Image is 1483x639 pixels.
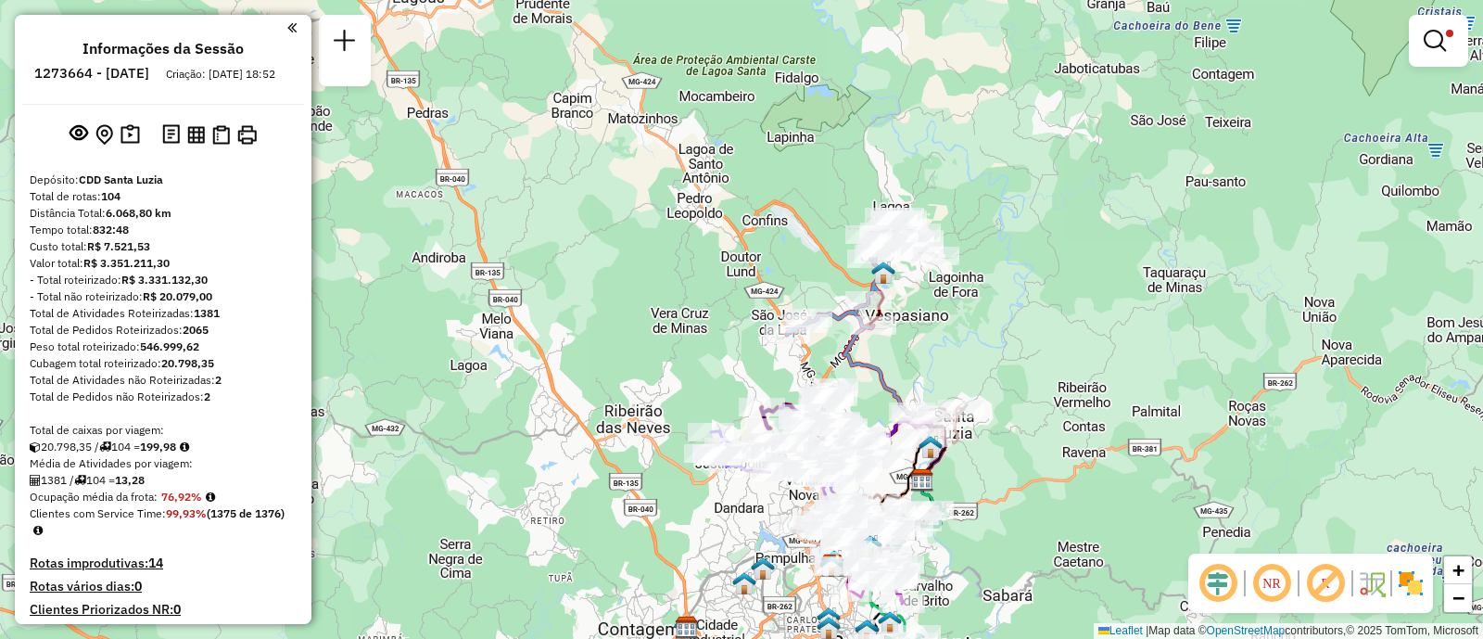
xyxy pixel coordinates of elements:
div: Total de rotas: [30,188,297,205]
img: Exibir/Ocultar setores [1396,569,1426,598]
span: Ocultar NR [1249,561,1294,606]
img: Teste [819,554,843,578]
div: Total de Atividades Roteirizadas: [30,305,297,322]
strong: 13,28 [115,473,145,487]
div: Total de Pedidos Roteirizados: [30,322,297,339]
a: Nova sessão e pesquisa [326,22,363,64]
i: Meta Caixas/viagem: 196,56 Diferença: 3,42 [180,441,189,453]
strong: 199,98 [140,440,176,454]
div: Distância Total: [30,205,297,222]
h4: Clientes Priorizados NR: [30,602,297,618]
div: 20.798,35 / 104 = [30,439,297,455]
img: Fluxo de ruas [1357,569,1387,598]
strong: 6.068,80 km [106,206,171,220]
span: Ocupação média da frota: [30,490,158,504]
i: Total de Atividades [30,475,41,486]
button: Centralizar mapa no depósito ou ponto de apoio [92,121,117,149]
strong: R$ 20.079,00 [143,289,212,303]
img: CDD Santa Luzia [910,468,934,492]
strong: 0 [134,578,142,594]
span: | [1146,624,1148,637]
button: Exibir sessão original [66,120,92,149]
h4: Rotas improdutivas: [30,556,297,571]
strong: 2065 [183,323,209,337]
div: Total de caixas por viagem: [30,422,297,439]
button: Imprimir Rotas [234,121,260,148]
div: Total de Atividades não Roteirizadas: [30,372,297,389]
strong: R$ 3.351.211,30 [83,256,170,270]
strong: 1381 [194,306,220,320]
a: Zoom out [1444,584,1472,612]
button: Visualizar relatório de Roteirização [184,121,209,147]
button: Logs desbloquear sessão [158,121,184,149]
strong: 0 [173,601,181,618]
span: − [1452,586,1464,609]
strong: 104 [101,189,120,203]
span: Clientes com Service Time: [30,506,166,520]
img: Mult Contagem [674,615,698,639]
img: Warecloud Parque Pedro ll [751,556,775,581]
strong: R$ 7.521,53 [87,239,150,253]
span: Exibir rótulo [1303,561,1348,606]
h6: 1273664 - [DATE] [34,65,149,82]
strong: 546.999,62 [140,339,199,353]
i: Total de rotas [74,475,86,486]
i: Cubagem total roteirizado [30,441,41,453]
div: Valor total: [30,255,297,272]
div: Custo total: [30,238,297,255]
a: OpenStreetMap [1207,624,1286,637]
em: Rotas cross docking consideradas [33,525,43,536]
strong: 832:48 [93,223,129,236]
div: Criação: [DATE] 18:52 [158,66,283,83]
div: 1381 / 104 = [30,472,297,489]
a: Exibir filtros [1416,22,1461,59]
img: Cross Santa Luzia [919,435,943,459]
strong: CDD Santa Luzia [79,173,163,186]
div: - Total roteirizado: [30,272,297,288]
div: Cubagem total roteirizado: [30,355,297,372]
div: Map data © contributors,© 2025 TomTom, Microsoft [1094,623,1483,639]
a: Leaflet [1098,624,1143,637]
strong: 99,93% [166,506,207,520]
span: Ocultar deslocamento [1196,561,1240,606]
i: Total de rotas [99,441,111,453]
div: - Total não roteirizado: [30,288,297,305]
strong: 14 [148,555,163,571]
img: 208 UDC Full Gloria [732,571,756,595]
strong: 76,92% [161,490,202,504]
div: Total de Pedidos não Roteirizados: [30,389,297,405]
a: Clique aqui para minimizar o painel [287,17,297,38]
em: Média calculada utilizando a maior ocupação (%Peso ou %Cubagem) de cada rota da sessão. Rotas cro... [206,492,215,503]
span: + [1452,558,1464,581]
strong: 20.798,35 [161,356,214,370]
div: Peso total roteirizado: [30,339,297,355]
div: Média de Atividades por viagem: [30,455,297,472]
div: Depósito: [30,172,297,188]
h4: Informações da Sessão [82,40,244,58]
button: Visualizar Romaneio [209,121,234,148]
img: PA Lagoa Santa [871,261,895,285]
img: Cross Dock [878,610,902,634]
img: Simulação- STA [822,549,846,573]
a: Zoom in [1444,556,1472,584]
img: Transit Point - 1 [817,607,841,631]
strong: (1375 de 1376) [207,506,285,520]
div: Tempo total: [30,222,297,238]
strong: R$ 3.331.132,30 [121,273,208,287]
strong: 2 [204,390,210,403]
strong: 2 [215,373,222,387]
h4: Rotas vários dias: [30,579,297,594]
img: 211 UDC WCL Vila Suzana [858,534,882,558]
button: Painel de Sugestão [117,121,144,149]
span: Filtro Ativo [1446,30,1453,37]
